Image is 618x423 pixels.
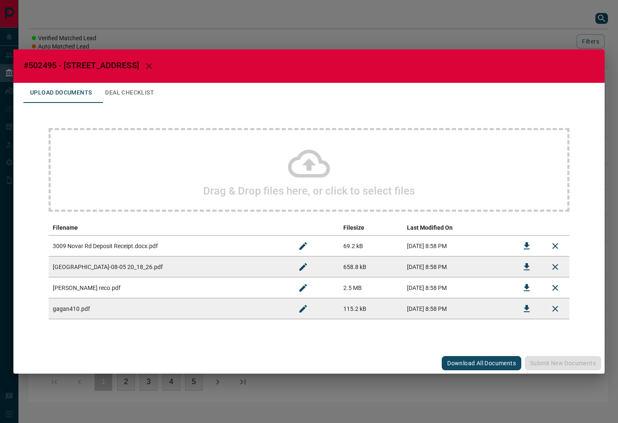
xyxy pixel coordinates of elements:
td: [DATE] 8:58 PM [403,277,512,298]
button: Download [517,278,537,298]
button: Rename [293,236,313,256]
td: 115.2 kB [339,298,403,319]
button: Rename [293,257,313,277]
th: download action column [512,220,541,236]
td: [GEOGRAPHIC_DATA]-08-05 20_18_26.pdf [49,256,289,277]
td: [DATE] 8:58 PM [403,256,512,277]
button: Upload Documents [23,83,98,103]
th: Filesize [339,220,403,236]
th: Last Modified On [403,220,512,236]
button: Download [517,257,537,277]
td: 3009 Novar Rd Deposit Receipt.docx.pdf [49,236,289,256]
td: 2.5 MB [339,277,403,298]
button: Remove File [545,299,565,319]
button: Deal Checklist [98,83,161,103]
button: Remove File [545,257,565,277]
th: edit column [289,220,339,236]
h2: Drag & Drop files here, or click to select files [203,185,415,197]
button: Remove File [545,236,565,256]
th: Filename [49,220,289,236]
span: #502495 - [STREET_ADDRESS] [23,60,139,70]
button: Download [517,236,537,256]
button: Rename [293,278,313,298]
td: [DATE] 8:58 PM [403,298,512,319]
td: gagan410.pdf [49,298,289,319]
td: 658.8 kB [339,256,403,277]
button: Download All Documents [442,356,521,370]
td: [PERSON_NAME] reco.pdf [49,277,289,298]
td: 69.2 kB [339,236,403,256]
button: Download [517,299,537,319]
th: delete file action column [541,220,569,236]
button: Rename [293,299,313,319]
button: Remove File [545,278,565,298]
div: Drag & Drop files here, or click to select files [49,128,569,212]
td: [DATE] 8:58 PM [403,236,512,256]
